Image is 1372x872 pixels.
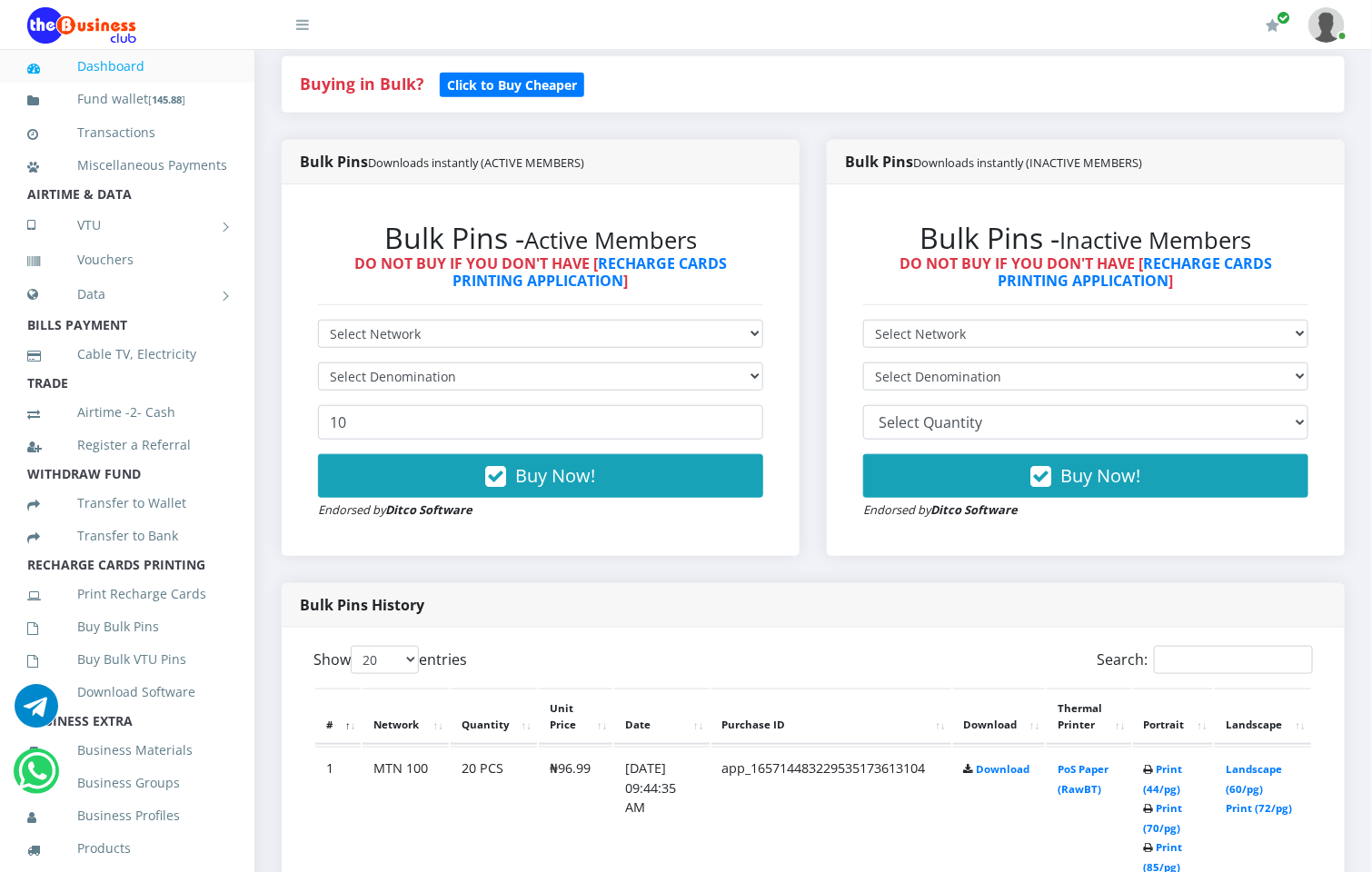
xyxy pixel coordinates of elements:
small: [ ] [148,93,185,106]
a: Data [27,272,227,317]
a: Click to Buy Cheaper [440,73,584,94]
a: Print (44/pg) [1144,762,1183,796]
a: Landscape (60/pg) [1226,762,1282,796]
th: Quantity: activate to sort column ascending [451,689,537,745]
a: Chat for support [18,763,55,793]
img: User [1308,7,1345,43]
th: Download: activate to sort column ascending [953,689,1046,745]
small: Active Members [524,224,697,256]
strong: DO NOT BUY IF YOU DON'T HAVE [ ] [900,253,1272,291]
i: Renew/Upgrade Subscription [1266,18,1279,33]
a: VTU [27,203,227,248]
a: Cable TV, Electricity [27,333,227,375]
button: Buy Now! [863,454,1308,498]
select: Showentries [351,646,419,674]
b: 145.88 [152,93,182,106]
span: Buy Now! [1061,463,1141,488]
a: PoS Paper (RawBT) [1058,762,1109,796]
a: Chat for support [15,698,58,728]
a: Download Software [27,671,227,713]
span: Renew/Upgrade Subscription [1277,11,1290,25]
img: Logo [27,7,136,44]
th: Unit Price: activate to sort column ascending [539,689,613,745]
small: Endorsed by [318,501,472,518]
a: Vouchers [27,239,227,281]
a: RECHARGE CARDS PRINTING APPLICATION [999,253,1273,291]
a: Business Materials [27,729,227,771]
small: Downloads instantly (ACTIVE MEMBERS) [368,154,584,171]
b: Click to Buy Cheaper [447,76,577,94]
input: Enter Quantity [318,405,763,440]
th: Purchase ID: activate to sort column ascending [711,689,951,745]
a: Airtime -2- Cash [27,391,227,433]
strong: DO NOT BUY IF YOU DON'T HAVE [ ] [354,253,727,291]
a: Download [977,762,1030,776]
h2: Bulk Pins - [318,221,763,255]
button: Buy Now! [318,454,763,498]
a: Fund wallet[145.88] [27,78,227,121]
span: Buy Now! [516,463,596,488]
a: Transactions [27,112,227,154]
a: Business Profiles [27,795,227,837]
h2: Bulk Pins - [863,221,1308,255]
a: Miscellaneous Payments [27,144,227,186]
strong: Bulk Pins [845,152,1142,172]
small: Endorsed by [863,501,1018,518]
small: Inactive Members [1060,224,1252,256]
th: Date: activate to sort column ascending [614,689,709,745]
a: Business Groups [27,762,227,804]
a: Buy Bulk VTU Pins [27,639,227,680]
strong: Ditco Software [385,501,472,518]
a: Products [27,827,227,869]
a: Print (72/pg) [1226,801,1292,815]
a: Register a Referral [27,424,227,466]
a: Print Recharge Cards [27,573,227,615]
label: Show entries [313,646,467,674]
a: Transfer to Wallet [27,482,227,524]
a: RECHARGE CARDS PRINTING APPLICATION [453,253,728,291]
strong: Bulk Pins [300,152,584,172]
th: Portrait: activate to sort column ascending [1133,689,1213,745]
th: #: activate to sort column descending [315,689,361,745]
a: Transfer to Bank [27,515,227,557]
a: Print (70/pg) [1144,801,1183,835]
label: Search: [1097,646,1313,674]
th: Thermal Printer: activate to sort column ascending [1047,689,1130,745]
strong: Buying in Bulk? [300,73,423,94]
small: Downloads instantly (INACTIVE MEMBERS) [913,154,1142,171]
th: Landscape: activate to sort column ascending [1215,689,1311,745]
a: Dashboard [27,45,227,87]
strong: Bulk Pins History [300,595,424,615]
input: Search: [1154,646,1313,674]
strong: Ditco Software [930,501,1018,518]
a: Buy Bulk Pins [27,606,227,648]
th: Network: activate to sort column ascending [363,689,449,745]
